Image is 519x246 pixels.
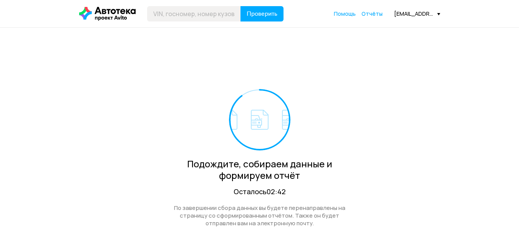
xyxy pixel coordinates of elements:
[147,6,241,21] input: VIN, госномер, номер кузова
[334,10,356,17] span: Помощь
[247,11,277,17] span: Проверить
[166,204,354,227] div: По завершении сбора данных вы будете перенаправлены на страницу со сформированным отчётом. Также ...
[240,6,284,21] button: Проверить
[394,10,440,17] div: [EMAIL_ADDRESS][DOMAIN_NAME]
[166,158,354,181] div: Подождите, собираем данные и формируем отчёт
[361,10,383,17] span: Отчёты
[166,187,354,196] div: Осталось 02:42
[361,10,383,18] a: Отчёты
[334,10,356,18] a: Помощь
